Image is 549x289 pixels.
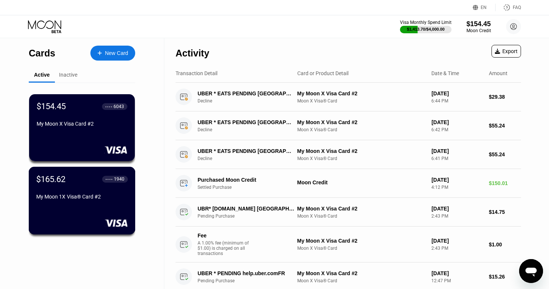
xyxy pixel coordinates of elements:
[176,48,209,59] div: Activity
[297,148,426,154] div: My Moon X Visa Card #2
[198,233,250,239] div: Fee
[176,83,521,111] div: UBER * EATS PENDING [GEOGRAPHIC_DATA] [GEOGRAPHIC_DATA]DeclineMy Moon X Visa Card #2Moon X Visa® ...
[36,194,128,200] div: My Moon 1X Visa® Card #2
[297,119,426,125] div: My Moon X Visa Card #2
[114,176,124,182] div: 1940
[59,72,77,78] div: Inactive
[495,48,518,54] div: Export
[176,227,521,262] div: FeeA 1.00% fee (minimum of $1.00) is charged on all transactionsMy Moon X Visa Card #2Moon X Visa...
[198,90,294,96] div: UBER * EATS PENDING [GEOGRAPHIC_DATA] [GEOGRAPHIC_DATA]
[513,5,521,10] div: FAQ
[489,70,508,76] div: Amount
[297,278,426,283] div: Moon X Visa® Card
[198,185,302,190] div: Settled Purchase
[431,185,483,190] div: 4:12 PM
[466,20,491,33] div: $154.45Moon Credit
[176,198,521,227] div: UBR* [DOMAIN_NAME] [GEOGRAPHIC_DATA]Pending PurchaseMy Moon X Visa Card #2Moon X Visa® Card[DATE]...
[297,98,426,104] div: Moon X Visa® Card
[198,98,302,104] div: Decline
[297,127,426,132] div: Moon X Visa® Card
[431,119,483,125] div: [DATE]
[489,274,521,280] div: $15.26
[431,278,483,283] div: 12:47 PM
[489,94,521,100] div: $29.38
[105,50,128,56] div: New Card
[29,48,55,59] div: Cards
[90,46,135,61] div: New Card
[489,180,521,186] div: $150.01
[37,121,127,127] div: My Moon X Visa Card #2
[297,206,426,212] div: My Moon X Visa Card #2
[431,148,483,154] div: [DATE]
[297,270,426,276] div: My Moon X Visa Card #2
[176,140,521,169] div: UBER * EATS PENDING [GEOGRAPHIC_DATA] [GEOGRAPHIC_DATA]DeclineMy Moon X Visa Card #2Moon X Visa® ...
[400,20,452,25] div: Visa Monthly Spend Limit
[105,105,112,108] div: ● ● ● ●
[466,20,491,28] div: $154.45
[431,270,483,276] div: [DATE]
[481,5,487,10] div: EN
[297,246,426,251] div: Moon X Visa® Card
[431,127,483,132] div: 6:42 PM
[198,156,302,161] div: Decline
[198,240,254,256] div: A 1.00% fee (minimum of $1.00) is charged on all transactions
[114,104,124,109] div: 6043
[489,123,521,129] div: $55.24
[431,90,483,96] div: [DATE]
[431,206,483,212] div: [DATE]
[198,119,294,125] div: UBER * EATS PENDING [GEOGRAPHIC_DATA] [GEOGRAPHIC_DATA]
[198,177,294,183] div: Purchased Moon Credit
[496,4,521,11] div: FAQ
[37,102,66,111] div: $154.45
[176,169,521,198] div: Purchased Moon CreditSettled PurchaseMoon Credit[DATE]4:12 PM$150.01
[431,98,483,104] div: 6:44 PM
[198,278,302,283] div: Pending Purchase
[297,213,426,219] div: Moon X Visa® Card
[431,70,459,76] div: Date & Time
[198,213,302,219] div: Pending Purchase
[297,90,426,96] div: My Moon X Visa Card #2
[198,270,294,276] div: UBER * PENDING help.uber.comFR
[297,179,426,185] div: Moon Credit
[198,148,294,154] div: UBER * EATS PENDING [GEOGRAPHIC_DATA] [GEOGRAPHIC_DATA]
[489,151,521,157] div: $55.24
[431,246,483,251] div: 2:43 PM
[34,72,50,78] div: Active
[431,238,483,244] div: [DATE]
[431,177,483,183] div: [DATE]
[519,259,543,283] iframe: Button to launch messaging window
[473,4,496,11] div: EN
[491,45,521,58] div: Export
[36,174,66,184] div: $165.62
[297,238,426,244] div: My Moon X Visa Card #2
[106,178,113,180] div: ● ● ● ●
[297,70,348,76] div: Card or Product Detail
[407,27,445,31] div: $1,413.70 / $4,000.00
[198,206,294,212] div: UBR* [DOMAIN_NAME] [GEOGRAPHIC_DATA]
[489,209,521,215] div: $14.75
[176,70,217,76] div: Transaction Detail
[29,167,135,234] div: $165.62● ● ● ●1940My Moon 1X Visa® Card #2
[29,94,135,161] div: $154.45● ● ● ●6043My Moon X Visa Card #2
[466,28,491,33] div: Moon Credit
[198,127,302,132] div: Decline
[431,213,483,219] div: 2:43 PM
[176,111,521,140] div: UBER * EATS PENDING [GEOGRAPHIC_DATA] [GEOGRAPHIC_DATA]DeclineMy Moon X Visa Card #2Moon X Visa® ...
[431,156,483,161] div: 6:41 PM
[297,156,426,161] div: Moon X Visa® Card
[400,20,452,33] div: Visa Monthly Spend Limit$1,413.70/$4,000.00
[489,242,521,248] div: $1.00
